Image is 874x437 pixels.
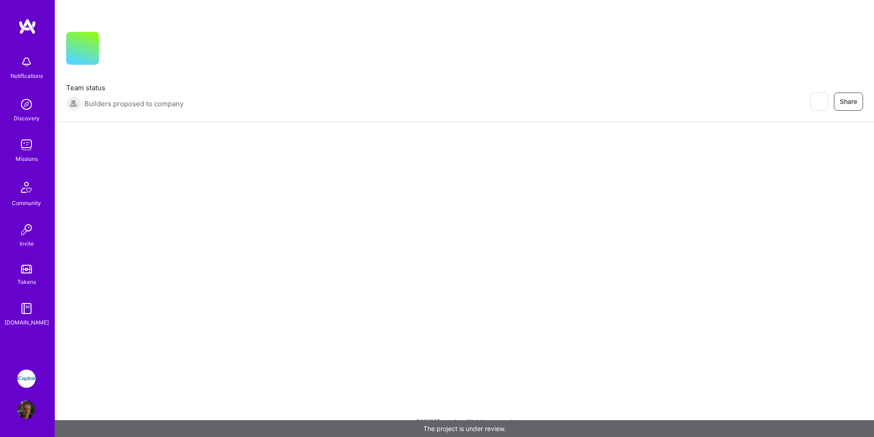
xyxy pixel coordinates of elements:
span: Share [840,97,857,106]
div: Discovery [14,113,40,123]
div: Invite [20,239,34,248]
div: Community [12,198,41,208]
a: User Avatar [15,401,38,419]
i: icon EyeClosed [815,98,822,105]
i: icon CompanyGray [110,46,117,54]
img: guide book [17,299,36,318]
img: discovery [17,95,36,113]
a: iCapital: Building an Alternative Investment Marketplace [15,370,38,388]
img: logo [18,18,36,35]
img: User Avatar [17,401,36,419]
img: tokens [21,265,32,273]
span: Builders proposed to company [84,99,183,108]
span: Team status [66,83,183,93]
div: Tokens [17,277,36,287]
img: Community [16,176,37,198]
img: bell [17,53,36,71]
img: Invite [17,221,36,239]
div: Notifications [10,71,43,81]
img: Builders proposed to company [66,96,81,111]
img: iCapital: Building an Alternative Investment Marketplace [17,370,36,388]
div: Missions [16,154,38,164]
img: teamwork [17,136,36,154]
div: The project is under review. [55,420,874,437]
div: [DOMAIN_NAME] [5,318,49,327]
button: Share [834,93,863,111]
